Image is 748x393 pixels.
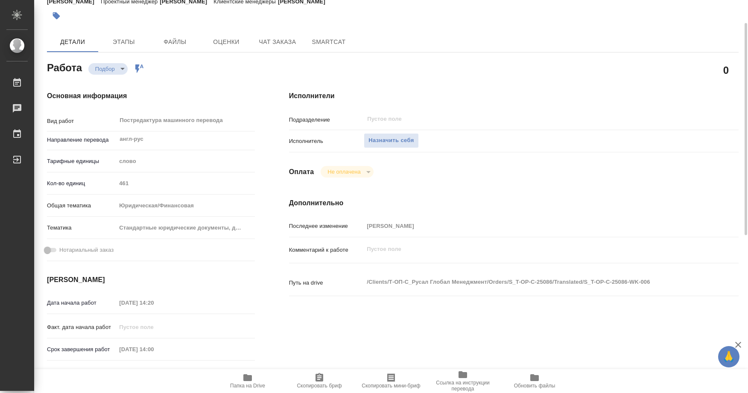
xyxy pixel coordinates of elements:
p: Дата начала работ [47,299,116,307]
p: Факт. дата начала работ [47,323,116,332]
p: Направление перевода [47,136,116,144]
button: Папка на Drive [212,369,283,393]
span: Оценки [206,37,247,47]
span: Детали [52,37,93,47]
h4: [PERSON_NAME] [47,275,255,285]
button: Скопировать мини-бриф [355,369,427,393]
span: 🙏 [722,348,736,366]
span: Папка на Drive [230,383,265,389]
span: Ссылка на инструкции перевода [432,380,494,392]
h4: Исполнители [289,91,739,101]
input: Пустое поле [116,297,191,309]
span: Назначить себя [368,136,414,146]
p: Комментарий к работе [289,246,364,254]
span: Скопировать бриф [297,383,342,389]
input: Пустое поле [116,321,191,333]
span: Нотариальный заказ [59,246,114,254]
div: слово [116,154,254,169]
input: Пустое поле [364,220,701,232]
p: Вид работ [47,117,116,125]
p: Подразделение [289,116,364,124]
span: SmartCat [308,37,349,47]
h4: Основная информация [47,91,255,101]
span: Скопировать мини-бриф [362,383,420,389]
button: Скопировать бриф [283,369,355,393]
span: Чат заказа [257,37,298,47]
h2: 0 [723,63,729,77]
h4: Дополнительно [289,198,739,208]
input: Пустое поле [116,177,254,189]
button: Ссылка на инструкции перевода [427,369,499,393]
p: Общая тематика [47,201,116,210]
span: Этапы [103,37,144,47]
input: Пустое поле [116,343,191,355]
p: Последнее изменение [289,222,364,230]
span: Обновить файлы [514,383,555,389]
div: Подбор [321,166,373,178]
button: Назначить себя [364,133,418,148]
button: Обновить файлы [499,369,570,393]
h4: Оплата [289,167,314,177]
p: Кол-во единиц [47,179,116,188]
p: Срок завершения работ [47,345,116,354]
p: Тарифные единицы [47,157,116,166]
button: Добавить тэг [47,6,66,25]
div: Стандартные юридические документы, договоры, уставы [116,221,254,235]
p: Исполнитель [289,137,364,146]
button: Не оплачена [325,168,363,175]
div: Юридическая/Финансовая [116,198,254,213]
span: Файлы [155,37,196,47]
h2: Работа [47,59,82,75]
button: 🙏 [718,346,739,367]
p: Тематика [47,224,116,232]
p: Путь на drive [289,279,364,287]
input: Пустое поле [366,114,681,124]
textarea: /Clients/Т-ОП-С_Русал Глобал Менеджмент/Orders/S_T-OP-C-25086/Translated/S_T-OP-C-25086-WK-006 [364,275,701,289]
div: Подбор [88,63,128,75]
button: Подбор [93,65,117,73]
